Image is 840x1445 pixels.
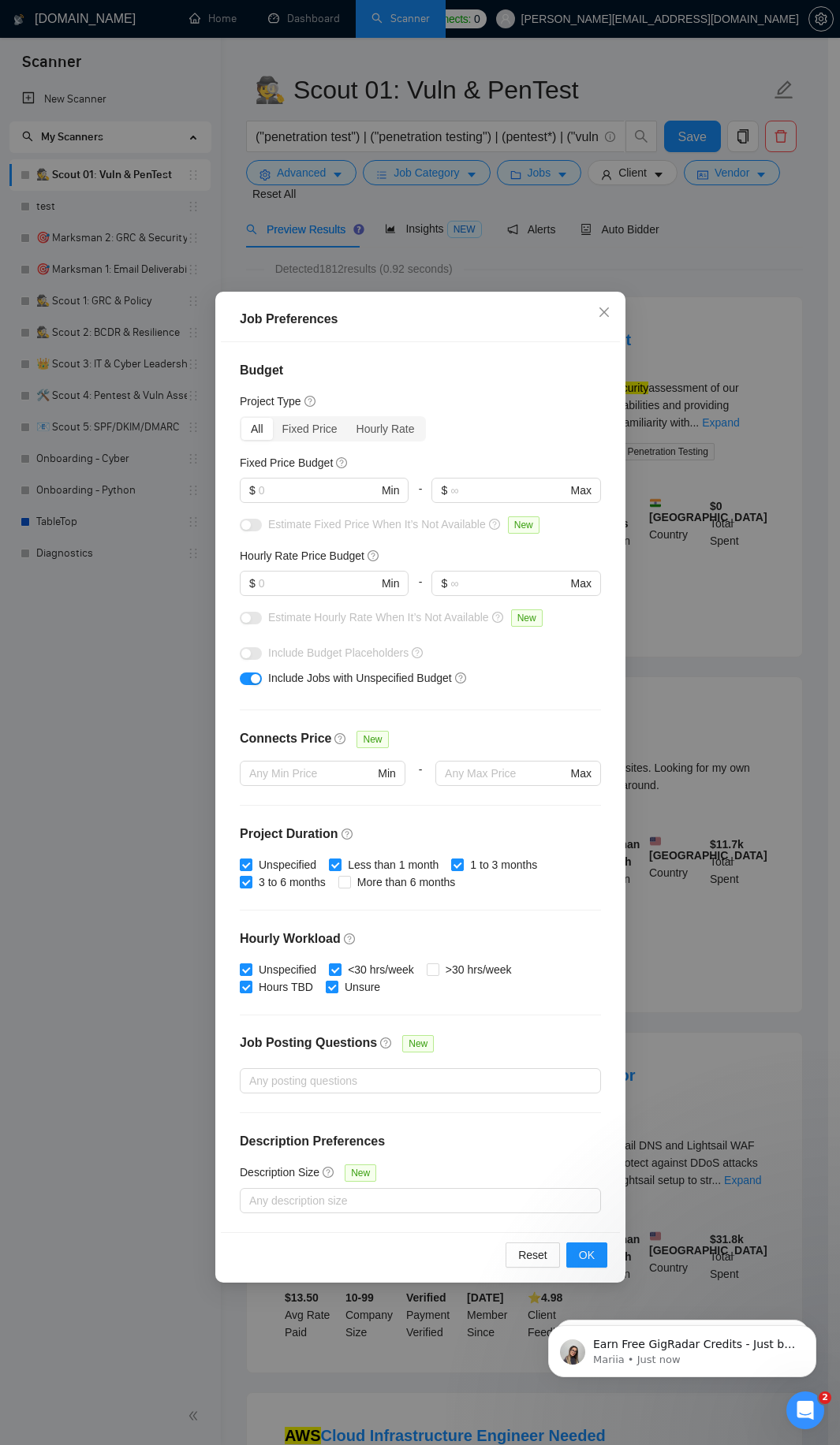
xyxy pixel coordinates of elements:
h4: Connects Price [240,729,331,748]
input: 0 [258,482,378,499]
span: New [345,1164,376,1182]
span: Max [570,482,591,499]
span: Include Budget Placeholders [268,646,409,659]
span: $ [249,575,256,592]
span: $ [441,482,447,499]
input: 0 [258,575,378,592]
span: question-circle [341,828,353,840]
span: Hours TBD [252,978,319,996]
button: Close [583,292,625,334]
span: question-circle [344,933,357,945]
span: question-circle [334,732,347,745]
h5: Description Size [240,1164,319,1181]
span: question-circle [491,611,504,624]
h4: Description Preferences [240,1132,601,1151]
span: New [510,609,542,627]
span: Estimate Hourly Rate When It’s Not Available [268,611,489,624]
span: question-circle [488,518,501,531]
span: Min [381,575,399,592]
span: New [357,731,388,748]
h5: Project Type [240,393,301,410]
span: Include Jobs with Unspecified Budget [268,672,452,684]
span: Less than 1 month [342,856,445,873]
span: Max [570,765,591,782]
span: Min [378,765,396,782]
div: All [241,418,273,440]
span: >30 hrs/week [439,961,517,978]
span: Unspecified [252,961,323,978]
span: question-circle [412,646,424,659]
h4: Budget [240,361,601,380]
span: 3 to 6 months [252,873,332,891]
span: Min [381,482,399,499]
div: Fixed Price [272,418,346,440]
input: ∞ [450,482,567,499]
iframe: Intercom live chat [786,1391,824,1429]
span: question-circle [304,395,316,408]
h4: Hourly Workload [240,929,601,948]
button: OK [566,1242,607,1268]
input: ∞ [450,575,567,592]
span: Estimate Fixed Price When It’s Not Available [268,518,486,531]
span: close [598,306,610,318]
iframe: Intercom notifications message [525,1292,840,1402]
span: Reset [518,1246,547,1264]
span: $ [249,482,256,499]
h5: Fixed Price Budget [240,454,333,471]
span: <30 hrs/week [342,961,420,978]
button: Reset [506,1242,560,1268]
h4: Job Posting Questions [240,1033,377,1052]
span: 2 [819,1391,831,1404]
div: - [405,761,435,805]
span: Unsure [338,978,386,996]
span: New [402,1035,434,1052]
span: Max [570,575,591,592]
span: More than 6 months [350,873,461,891]
div: Hourly Rate [346,418,424,440]
span: $ [441,575,447,592]
span: question-circle [367,549,379,562]
h5: Hourly Rate Price Budget [240,547,364,564]
span: 1 to 3 months [464,856,543,873]
span: question-circle [336,456,349,469]
div: Job Preferences [240,310,601,329]
input: Any Max Price [445,765,567,782]
span: question-circle [454,672,467,684]
div: - [409,571,431,609]
span: question-circle [380,1037,393,1049]
span: OK [578,1246,594,1264]
input: Any Min Price [249,765,375,782]
span: New [507,516,539,534]
span: question-circle [323,1166,335,1179]
span: Unspecified [252,856,323,873]
h4: Project Duration [240,825,601,844]
div: - [409,478,431,516]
